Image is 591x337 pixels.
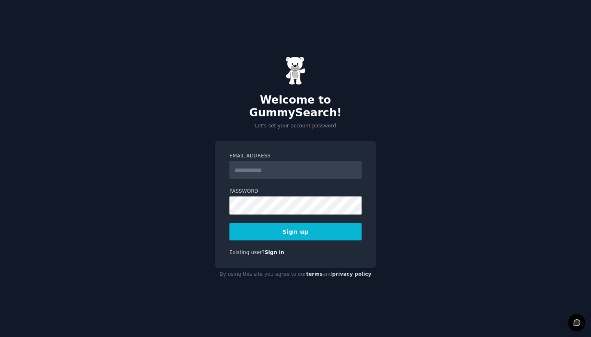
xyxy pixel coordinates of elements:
[332,271,371,277] a: privacy policy
[215,122,376,130] p: Let's set your account password
[306,271,323,277] a: terms
[229,249,265,255] span: Existing user?
[215,94,376,120] h2: Welcome to GummySearch!
[229,188,362,195] label: Password
[229,223,362,240] button: Sign up
[265,249,284,255] a: Sign in
[229,152,362,160] label: Email Address
[215,268,376,281] div: By using this site you agree to our and
[285,56,306,85] img: Gummy Bear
